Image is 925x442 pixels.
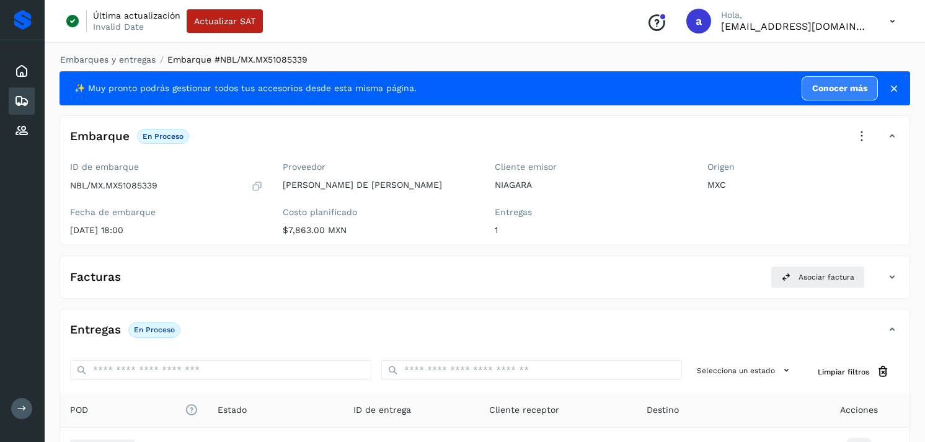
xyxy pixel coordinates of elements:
p: Invalid Date [93,21,144,32]
span: Cliente receptor [489,404,559,417]
span: Limpiar filtros [818,366,869,378]
nav: breadcrumb [60,53,910,66]
p: [PERSON_NAME] DE [PERSON_NAME] [283,180,476,190]
a: Embarques y entregas [60,55,156,64]
p: NIAGARA [495,180,688,190]
div: EntregasEn proceso [60,319,910,350]
p: En proceso [134,325,175,334]
span: Asociar factura [799,272,854,283]
button: Selecciona un estado [692,360,798,381]
p: [DATE] 18:00 [70,225,263,236]
span: Estado [218,404,247,417]
label: Entregas [495,207,688,218]
div: Proveedores [9,117,35,144]
label: Cliente emisor [495,162,688,172]
h4: Entregas [70,323,121,337]
label: Proveedor [283,162,476,172]
div: EmbarqueEn proceso [60,126,910,157]
div: Embarques [9,87,35,115]
h4: Embarque [70,130,130,144]
span: Embarque #NBL/MX.MX51085339 [167,55,308,64]
label: Costo planificado [283,207,476,218]
p: Última actualización [93,10,180,21]
span: ID de entrega [353,404,411,417]
h4: Facturas [70,270,121,285]
span: Actualizar SAT [194,17,255,25]
span: ✨ Muy pronto podrás gestionar todos tus accesorios desde esta misma página. [74,82,417,95]
p: MXC [707,180,900,190]
label: Fecha de embarque [70,207,263,218]
button: Asociar factura [771,266,865,288]
span: Destino [647,404,679,417]
div: Inicio [9,58,35,85]
p: NBL/MX.MX51085339 [70,180,157,191]
label: Origen [707,162,900,172]
a: Conocer más [802,76,878,100]
span: POD [70,404,198,417]
span: Acciones [840,404,878,417]
p: 1 [495,225,688,236]
p: $7,863.00 MXN [283,225,476,236]
button: Actualizar SAT [187,9,263,33]
div: FacturasAsociar factura [60,266,910,298]
p: En proceso [143,132,184,141]
p: Hola, [721,10,870,20]
label: ID de embarque [70,162,263,172]
p: alejperez@niagarawater.com [721,20,870,32]
button: Limpiar filtros [808,360,900,383]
